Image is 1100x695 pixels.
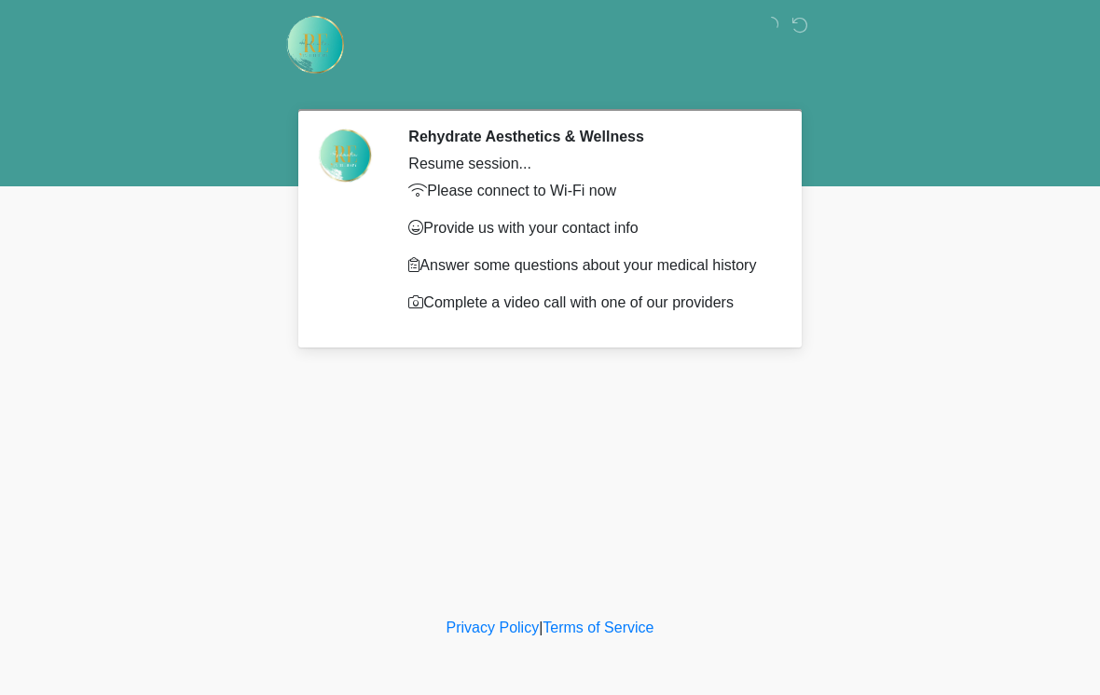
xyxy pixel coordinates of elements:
a: | [539,620,543,635]
div: Resume session... [408,153,769,175]
a: Terms of Service [543,620,653,635]
p: Answer some questions about your medical history [408,254,769,277]
h2: Rehydrate Aesthetics & Wellness [408,128,769,145]
img: Agent Avatar [317,128,373,184]
p: Please connect to Wi-Fi now [408,180,769,202]
p: Provide us with your contact info [408,217,769,239]
a: Privacy Policy [447,620,540,635]
p: Complete a video call with one of our providers [408,292,769,314]
img: Rehydrate Aesthetics & Wellness Logo [284,14,346,75]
